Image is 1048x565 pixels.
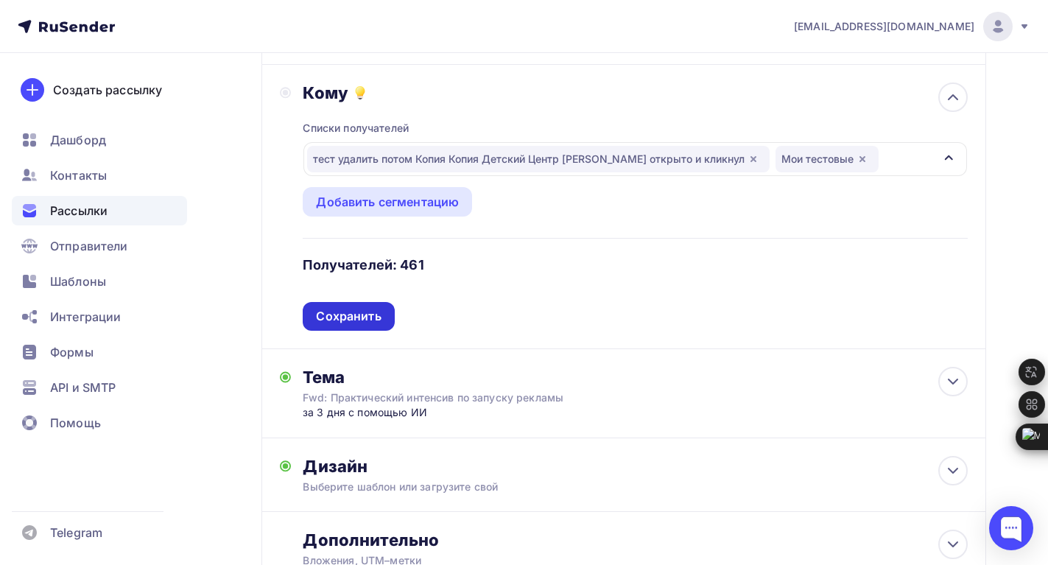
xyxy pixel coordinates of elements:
div: Выберите шаблон или загрузите свой [303,480,901,494]
a: Контакты [12,161,187,190]
span: [EMAIL_ADDRESS][DOMAIN_NAME] [794,19,974,34]
span: API и SMTP [50,379,116,396]
div: Кому [303,83,968,103]
a: Формы [12,337,187,367]
div: Списки получателей [303,121,409,136]
span: Помощь [50,414,101,432]
div: Fwd: Практический интенсив по запуску рекламы [303,390,565,405]
span: Отправители [50,237,128,255]
div: тест удалить потом Копия Копия Детский Центр [PERSON_NAME] открыто и кликнул [307,146,770,172]
a: Дашборд [12,125,187,155]
span: Шаблоны [50,273,106,290]
a: Отправители [12,231,187,261]
div: Дополнительно [303,530,968,550]
a: Шаблоны [12,267,187,296]
div: Сохранить [316,308,381,325]
div: Тема [303,367,594,387]
span: Контакты [50,166,107,184]
span: Интеграции [50,308,121,326]
span: Формы [50,343,94,361]
div: Дизайн [303,456,968,477]
div: Создать рассылку [53,81,162,99]
span: Рассылки [50,202,108,220]
div: Мои тестовые [776,146,879,172]
div: за 3 дня с помощью ИИ [303,405,594,420]
a: [EMAIL_ADDRESS][DOMAIN_NAME] [794,12,1030,41]
button: тест удалить потом Копия Копия Детский Центр [PERSON_NAME] открыто и кликнулМои тестовые [303,141,968,177]
span: Дашборд [50,131,106,149]
div: Добавить сегментацию [316,193,459,211]
span: Telegram [50,524,102,541]
a: Рассылки [12,196,187,225]
h4: Получателей: 461 [303,256,423,274]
